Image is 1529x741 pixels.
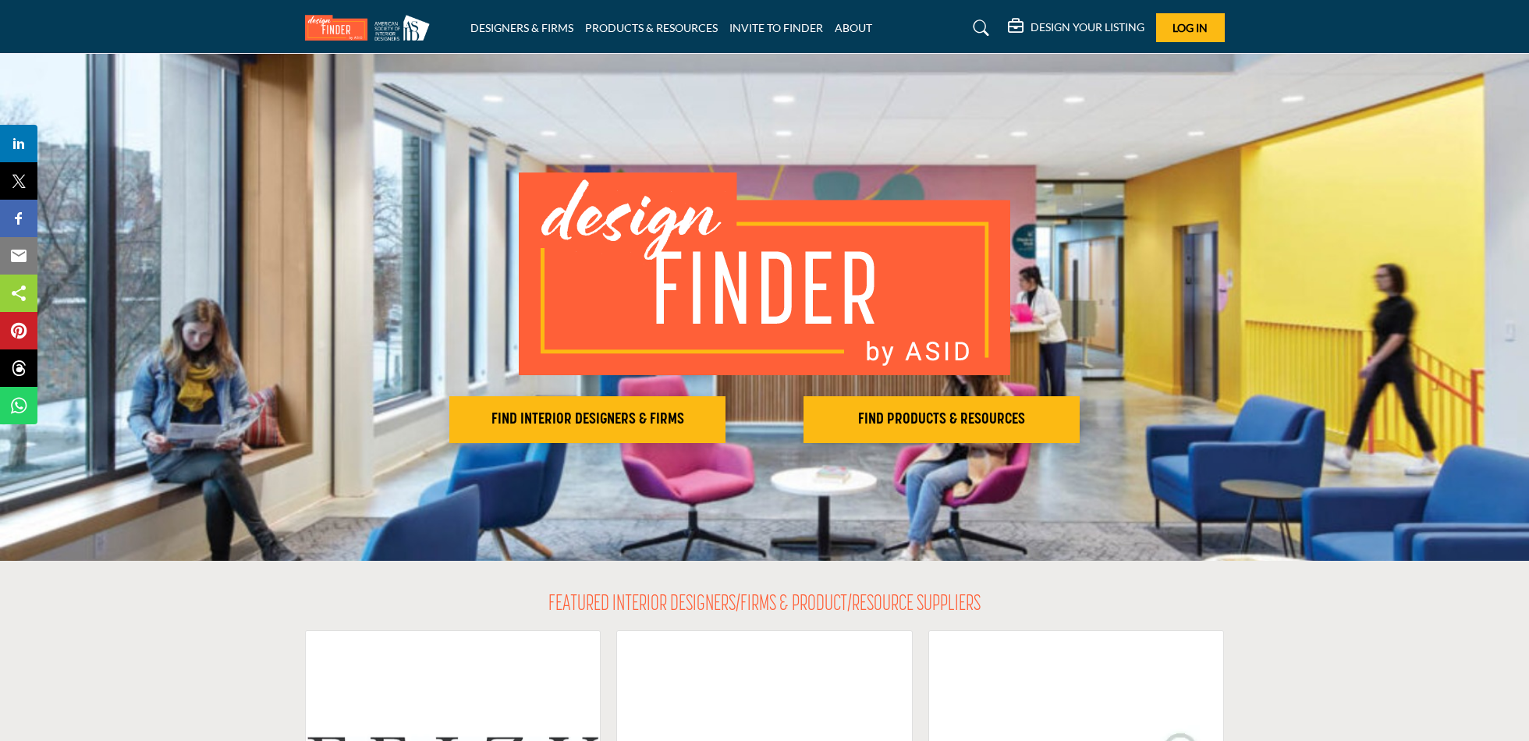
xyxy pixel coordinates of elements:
[519,172,1010,375] img: image
[835,21,872,34] a: ABOUT
[1156,13,1225,42] button: Log In
[804,396,1080,443] button: FIND PRODUCTS & RESOURCES
[958,16,999,41] a: Search
[1008,19,1144,37] div: DESIGN YOUR LISTING
[1172,21,1208,34] span: Log In
[1031,20,1144,34] h5: DESIGN YOUR LISTING
[808,410,1075,429] h2: FIND PRODUCTS & RESOURCES
[454,410,721,429] h2: FIND INTERIOR DESIGNERS & FIRMS
[470,21,573,34] a: DESIGNERS & FIRMS
[305,15,438,41] img: Site Logo
[729,21,823,34] a: INVITE TO FINDER
[548,592,981,619] h2: FEATURED INTERIOR DESIGNERS/FIRMS & PRODUCT/RESOURCE SUPPLIERS
[449,396,725,443] button: FIND INTERIOR DESIGNERS & FIRMS
[585,21,718,34] a: PRODUCTS & RESOURCES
